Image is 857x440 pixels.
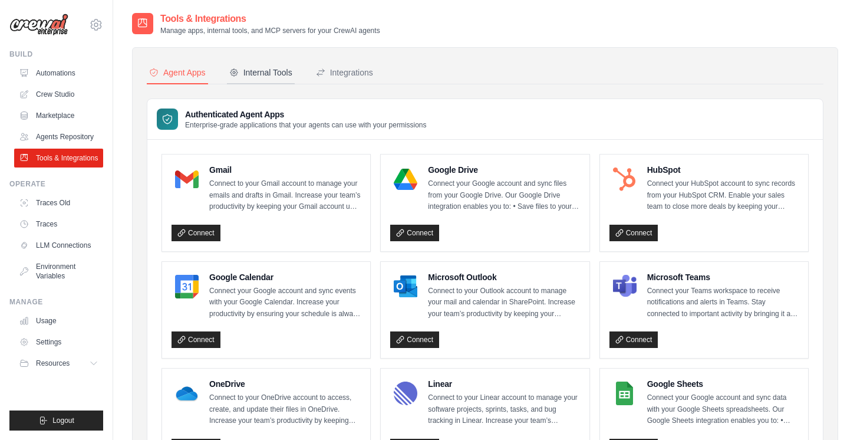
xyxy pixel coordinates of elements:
img: Microsoft Teams Logo [613,275,637,298]
h2: Tools & Integrations [160,12,380,26]
a: Settings [14,333,103,352]
div: Internal Tools [229,67,292,78]
h4: Linear [428,378,579,390]
a: Connect [390,331,439,348]
img: Linear Logo [394,382,417,405]
p: Connect your Google account and sync events with your Google Calendar. Increase your productivity... [209,285,361,320]
img: Google Calendar Logo [175,275,199,298]
div: Agent Apps [149,67,206,78]
p: Manage apps, internal tools, and MCP servers for your CrewAI agents [160,26,380,35]
img: Gmail Logo [175,168,199,191]
a: Connect [609,331,658,348]
img: Google Drive Logo [394,168,417,191]
h4: Google Drive [428,164,579,176]
a: Agents Repository [14,127,103,146]
button: Internal Tools [227,62,295,84]
div: Operate [9,179,103,189]
h4: HubSpot [647,164,799,176]
a: Traces [14,215,103,234]
p: Connect your Google account and sync files from your Google Drive. Our Google Drive integration e... [428,178,579,213]
h4: Google Calendar [209,271,361,283]
a: Usage [14,311,103,330]
span: Logout [52,416,74,425]
div: Manage [9,297,103,307]
p: Connect your HubSpot account to sync records from your HubSpot CRM. Enable your sales team to clo... [647,178,799,213]
img: Microsoft Outlook Logo [394,275,417,298]
p: Connect your Google account and sync data with your Google Sheets spreadsheets. Our Google Sheets... [647,392,799,427]
h4: Microsoft Outlook [428,271,579,283]
p: Enterprise-grade applications that your agents can use with your permissions [185,120,427,130]
img: Logo [9,14,68,36]
a: Connect [609,225,658,241]
h4: Microsoft Teams [647,271,799,283]
img: OneDrive Logo [175,382,199,405]
span: Resources [36,359,70,368]
p: Connect to your Linear account to manage your software projects, sprints, tasks, and bug tracking... [428,392,579,427]
h4: Google Sheets [647,378,799,390]
a: Tools & Integrations [14,149,103,168]
button: Logout [9,411,103,431]
a: Marketplace [14,106,103,125]
a: Crew Studio [14,85,103,104]
a: Automations [14,64,103,83]
img: Google Sheets Logo [613,382,637,405]
p: Connect to your Outlook account to manage your mail and calendar in SharePoint. Increase your tea... [428,285,579,320]
a: Environment Variables [14,257,103,285]
h3: Authenticated Agent Apps [185,109,427,120]
h4: Gmail [209,164,361,176]
a: Connect [390,225,439,241]
a: LLM Connections [14,236,103,255]
a: Connect [172,331,220,348]
button: Resources [14,354,103,373]
div: Integrations [316,67,373,78]
button: Integrations [314,62,375,84]
p: Connect to your OneDrive account to access, create, and update their files in OneDrive. Increase ... [209,392,361,427]
a: Traces Old [14,193,103,212]
p: Connect to your Gmail account to manage your emails and drafts in Gmail. Increase your team’s pro... [209,178,361,213]
a: Connect [172,225,220,241]
h4: OneDrive [209,378,361,390]
p: Connect your Teams workspace to receive notifications and alerts in Teams. Stay connected to impo... [647,285,799,320]
img: HubSpot Logo [613,168,637,191]
button: Agent Apps [147,62,208,84]
div: Build [9,50,103,59]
